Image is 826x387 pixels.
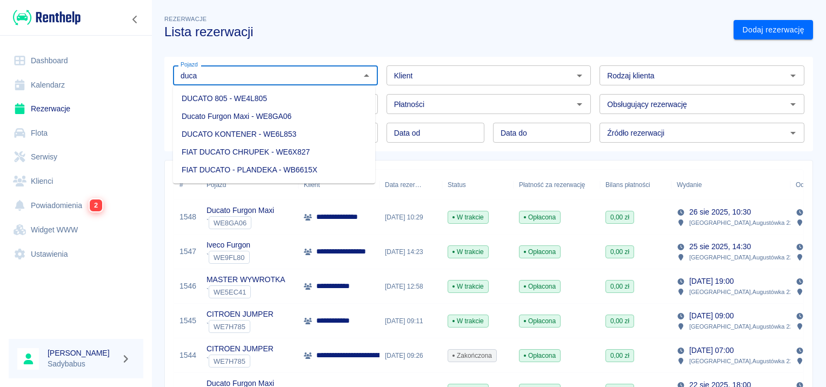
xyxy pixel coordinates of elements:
[448,282,488,291] span: W trakcie
[179,350,196,361] a: 1544
[689,206,751,218] p: 26 sie 2025, 10:30
[304,170,320,200] div: Klient
[448,316,488,326] span: W trakcie
[9,242,143,266] a: Ustawienia
[48,358,117,370] p: Sadybabus
[179,281,196,292] a: 1546
[174,170,201,200] div: #
[179,315,196,326] a: 1545
[206,343,274,355] p: CITROEN JUMPER
[519,170,585,200] div: Płatność za rezerwację
[702,177,717,192] button: Sort
[209,357,250,365] span: WE7H785
[606,316,634,326] span: 0,00 zł
[90,199,102,211] span: 2
[173,125,375,143] li: DUCATO KONTENER - WE6L853
[671,170,790,200] div: Wydanie
[785,125,801,141] button: Otwórz
[606,247,634,257] span: 0,00 zł
[572,97,587,112] button: Otwórz
[572,68,587,83] button: Otwórz
[359,68,374,83] button: Zamknij
[448,170,466,200] div: Status
[181,61,198,69] label: Pojazd
[689,241,751,252] p: 25 sie 2025, 14:30
[785,68,801,83] button: Otwórz
[606,282,634,291] span: 0,00 zł
[127,12,143,26] button: Zwiń nawigację
[689,322,797,331] p: [GEOGRAPHIC_DATA] , Augustówka 22A
[209,219,251,227] span: WE8GA06
[206,309,274,320] p: CITROEN JUMPER
[206,274,285,285] p: MASTER WYWROTKA
[379,338,442,373] div: [DATE] 09:26
[379,200,442,235] div: [DATE] 10:29
[379,235,442,269] div: [DATE] 14:23
[164,16,206,22] span: Rezerwacje
[173,108,375,125] li: Ducato Furgon Maxi - WE8GA06
[689,310,734,322] p: [DATE] 09:00
[379,170,442,200] div: Data rezerwacji
[9,218,143,242] a: Widget WWW
[179,170,183,200] div: #
[206,251,250,264] div: `
[9,121,143,145] a: Flota
[519,316,560,326] span: Opłacona
[689,276,734,287] p: [DATE] 19:00
[385,170,422,200] div: Data rezerwacji
[298,170,379,200] div: Klient
[606,212,634,222] span: 0,00 zł
[448,247,488,257] span: W trakcie
[689,252,797,262] p: [GEOGRAPHIC_DATA] , Augustówka 22A
[164,24,725,39] h3: Lista rezerwacji
[206,205,274,216] p: Ducato Furgon Maxi
[201,170,298,200] div: Pojazd
[785,97,801,112] button: Otwórz
[519,282,560,291] span: Opłacona
[173,90,375,108] li: DUCATO 805 - WE4L805
[9,49,143,73] a: Dashboard
[689,345,734,356] p: [DATE] 07:00
[206,170,226,200] div: Pojazd
[179,211,196,223] a: 1548
[734,20,813,40] a: Dodaj rezerwację
[209,323,250,331] span: WE7H785
[442,170,514,200] div: Status
[493,123,591,143] input: DD.MM.YYYY
[379,269,442,304] div: [DATE] 12:58
[606,351,634,361] span: 0,00 zł
[387,123,484,143] input: DD.MM.YYYY
[689,218,797,228] p: [GEOGRAPHIC_DATA] , Augustówka 22A
[9,169,143,193] a: Klienci
[173,143,375,161] li: FIAT DUCATO CHRUPEK - WE6X827
[519,247,560,257] span: Opłacona
[9,9,81,26] a: Renthelp logo
[689,356,797,366] p: [GEOGRAPHIC_DATA] , Augustówka 22A
[209,288,250,296] span: WE5EC41
[689,287,797,297] p: [GEOGRAPHIC_DATA] , Augustówka 22A
[179,246,196,257] a: 1547
[519,212,560,222] span: Opłacona
[209,253,249,262] span: WE9FL80
[9,73,143,97] a: Kalendarz
[422,177,437,192] button: Sort
[9,193,143,218] a: Powiadomienia2
[173,161,375,179] li: FIAT DUCATO - PLANDEKA - WB6615X
[48,348,117,358] h6: [PERSON_NAME]
[206,320,274,333] div: `
[206,355,274,368] div: `
[448,212,488,222] span: W trakcie
[514,170,600,200] div: Płatność za rezerwację
[9,97,143,121] a: Rezerwacje
[677,170,702,200] div: Wydanie
[600,170,671,200] div: Bilans płatności
[206,239,250,251] p: Iveco Furgon
[379,304,442,338] div: [DATE] 09:11
[9,145,143,169] a: Serwisy
[13,9,81,26] img: Renthelp logo
[206,216,274,229] div: `
[605,170,650,200] div: Bilans płatności
[519,351,560,361] span: Opłacona
[206,285,285,298] div: `
[448,351,496,361] span: Zakończona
